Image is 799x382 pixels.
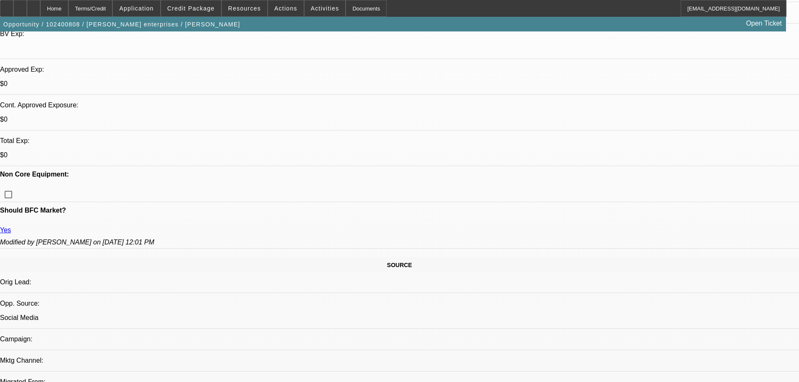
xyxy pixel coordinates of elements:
a: Open Ticket [743,16,785,31]
span: Credit Package [167,5,215,12]
button: Activities [305,0,346,16]
button: Credit Package [161,0,221,16]
span: Activities [311,5,339,12]
span: Opportunity / 102400808 / [PERSON_NAME] enterprises / [PERSON_NAME] [3,21,240,28]
button: Application [113,0,160,16]
button: Actions [268,0,304,16]
button: Resources [222,0,267,16]
span: Actions [274,5,297,12]
span: Resources [228,5,261,12]
span: Application [119,5,154,12]
span: SOURCE [387,262,412,268]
